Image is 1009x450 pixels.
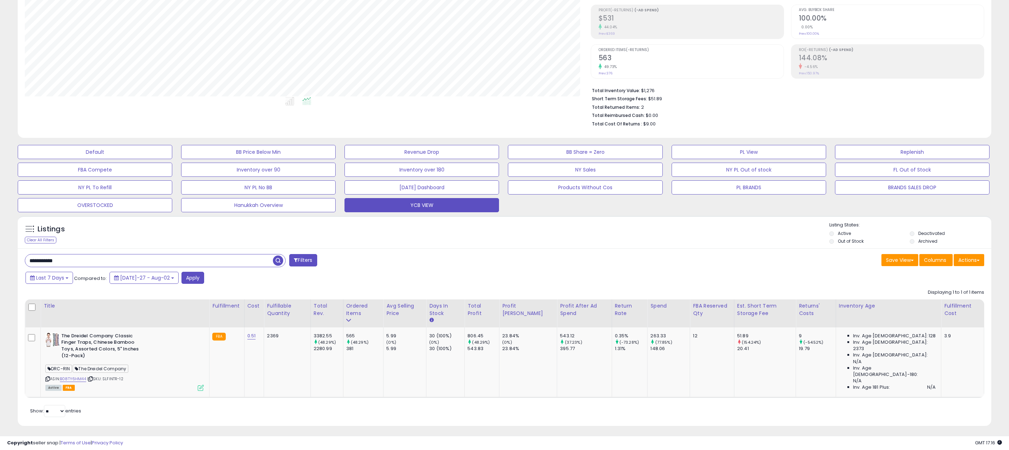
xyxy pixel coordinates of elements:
div: Est. Short Term Storage Fee [737,302,793,317]
div: Fulfillable Quantity [267,302,307,317]
span: Ordered Items [599,48,784,52]
h5: Listings [38,224,65,234]
b: Short Term Storage Fees: [592,96,647,102]
button: Replenish [835,145,990,159]
div: Fulfillment [212,302,241,310]
div: 263.33 [650,333,690,339]
small: (37.23%) [565,339,582,345]
div: seller snap | | [7,440,123,446]
b: (-Ad Spend) [829,47,853,52]
b: Total Returned Items: [592,104,640,110]
span: Inv. Age 181 Plus: [853,384,890,390]
div: 0.35% [615,333,648,339]
div: Total Rev. [314,302,340,317]
small: 49.73% [602,64,617,69]
label: Archived [918,238,937,244]
div: Profit After Ad Spend [560,302,609,317]
span: [DATE]-27 - Aug-02 [120,274,170,281]
div: Fulfillment Cost [944,302,981,317]
div: 148.06 [650,345,690,352]
b: Total Cost Of Returns : [592,121,642,127]
b: (-Returns) [626,48,649,52]
li: $1,276 [592,86,979,94]
button: [DATE] Dashboard [344,180,499,195]
span: N/A [853,378,862,384]
div: 12 [693,333,729,339]
button: FL Out of Stock [835,163,990,177]
small: (-54.52%) [803,339,823,345]
small: (48.29%) [318,339,336,345]
button: PL BRANDS [672,180,826,195]
button: NY PL To Refill [18,180,172,195]
span: N/A [853,359,862,365]
div: 2369 [267,333,305,339]
span: N/A [927,384,936,390]
div: 9 [799,333,836,339]
div: Returns' Costs [799,302,833,317]
span: Profit [599,8,784,12]
div: 5.99 [386,345,426,352]
small: FBA [212,333,225,341]
div: Inventory Age [839,302,938,310]
div: Ordered Items [346,302,381,317]
b: (-Ad Spend) [634,7,659,13]
div: 1.31% [615,345,648,352]
small: Days In Stock. [429,317,433,324]
h2: 144.08% [799,54,984,63]
span: $9.00 [643,120,656,127]
h2: 563 [599,54,784,63]
span: Inv. Age [DEMOGRAPHIC_DATA]-180: [853,365,936,378]
div: Spend [650,302,687,310]
button: Inventory over 180 [344,163,499,177]
div: 543.83 [467,345,499,352]
strong: Copyright [7,439,33,446]
div: 19.79 [799,345,836,352]
div: 30 (100%) [429,345,464,352]
button: NY PL Out of stock [672,163,826,177]
span: The Dreidel Company [73,365,128,373]
div: Profit [PERSON_NAME] [502,302,554,317]
b: Total Reimbursed Cash: [592,112,645,118]
div: Clear All Filters [25,237,56,243]
span: Inv. Age [DEMOGRAPHIC_DATA]: [853,339,928,345]
small: Prev: 376 [599,71,612,75]
button: Last 7 Days [26,272,73,284]
small: (48.29%) [351,339,369,345]
small: (0%) [429,339,439,345]
h2: $531 [599,14,784,24]
button: Save View [881,254,918,266]
a: B08TY6HM44 [60,376,86,382]
button: [DATE]-27 - Aug-02 [110,272,179,284]
b: Total Inventory Value: [592,88,640,94]
label: Out of Stock [838,238,864,244]
b: (-Returns) [805,48,828,52]
span: Compared to: [74,275,107,282]
small: (-73.28%) [620,339,639,345]
small: 0.00% [799,24,813,30]
small: -4.56% [802,64,818,69]
div: Days In Stock [429,302,461,317]
div: Title [44,302,206,310]
span: All listings currently available for purchase on Amazon [45,385,62,391]
span: $51.89 [648,95,662,102]
span: 2373 [853,345,864,352]
button: Default [18,145,172,159]
div: ASIN: [45,333,204,390]
button: Revenue Drop [344,145,499,159]
img: 51AvSmZFYgL._SL40_.jpg [45,333,60,347]
h2: 100.00% [799,14,984,24]
div: 23.84% [502,345,557,352]
span: Avg. Buybox Share [799,8,984,12]
small: (0%) [386,339,396,345]
div: Total Profit [467,302,496,317]
label: Active [838,230,851,236]
div: 20.41 [737,345,796,352]
button: PL View [672,145,826,159]
button: BB Share = Zero [508,145,662,159]
small: 44.04% [602,24,617,30]
div: Cost [247,302,261,310]
button: BB Price Below Min [181,145,336,159]
span: Columns [924,257,946,264]
small: (0%) [502,339,512,345]
b: The Dreidel Company Classic Finger Traps, Chinese Bamboo Toys, Assorted Colors, 5" Inches (12-Pack) [61,333,147,361]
